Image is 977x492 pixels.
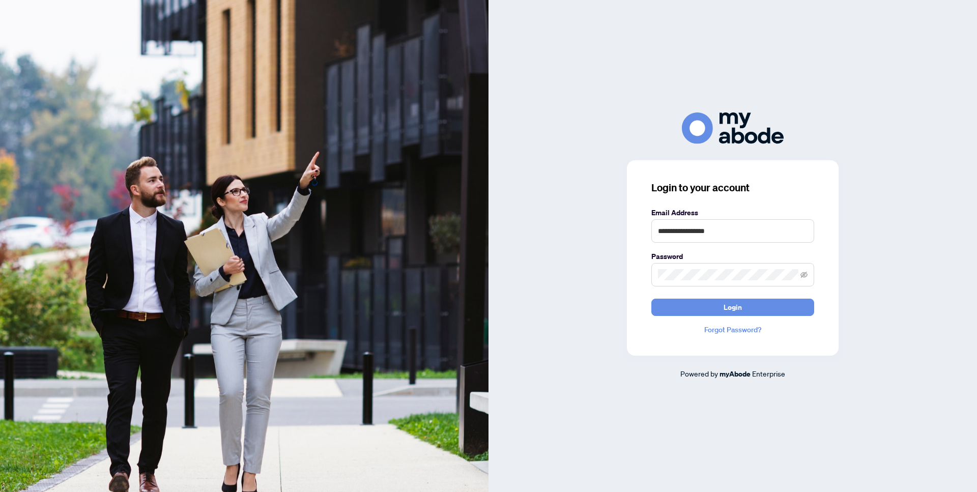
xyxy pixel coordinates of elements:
button: Login [651,299,814,316]
label: Password [651,251,814,262]
img: ma-logo [682,112,784,143]
label: Email Address [651,207,814,218]
span: Powered by [680,369,718,378]
span: eye-invisible [800,271,808,278]
a: myAbode [720,368,751,380]
span: Login [724,299,742,315]
a: Forgot Password? [651,324,814,335]
span: Enterprise [752,369,785,378]
h3: Login to your account [651,181,814,195]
